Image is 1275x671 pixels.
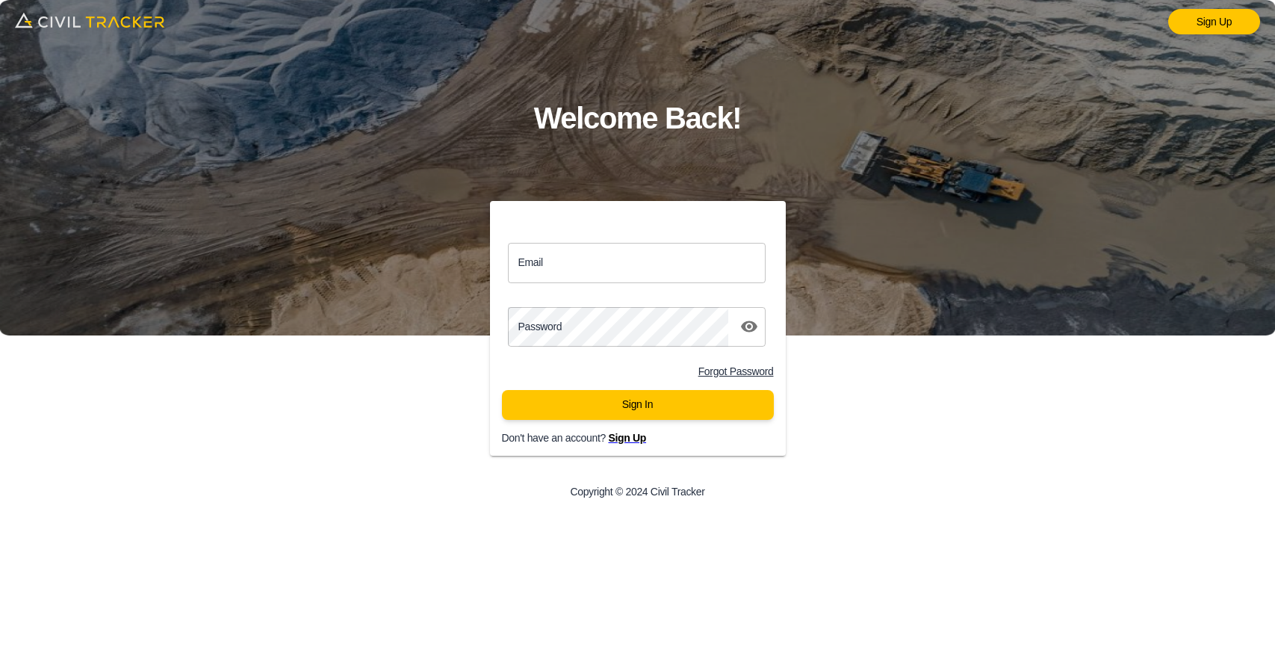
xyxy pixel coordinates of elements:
h1: Welcome Back! [534,94,742,143]
button: toggle password visibility [734,312,764,341]
a: Forgot Password [698,365,774,377]
input: email [508,243,766,282]
p: Don't have an account? [502,432,798,444]
p: Copyright © 2024 Civil Tracker [570,486,704,498]
a: Sign Up [1168,9,1260,34]
button: Sign In [502,390,774,420]
img: logo [15,7,164,33]
a: Sign Up [608,432,646,444]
